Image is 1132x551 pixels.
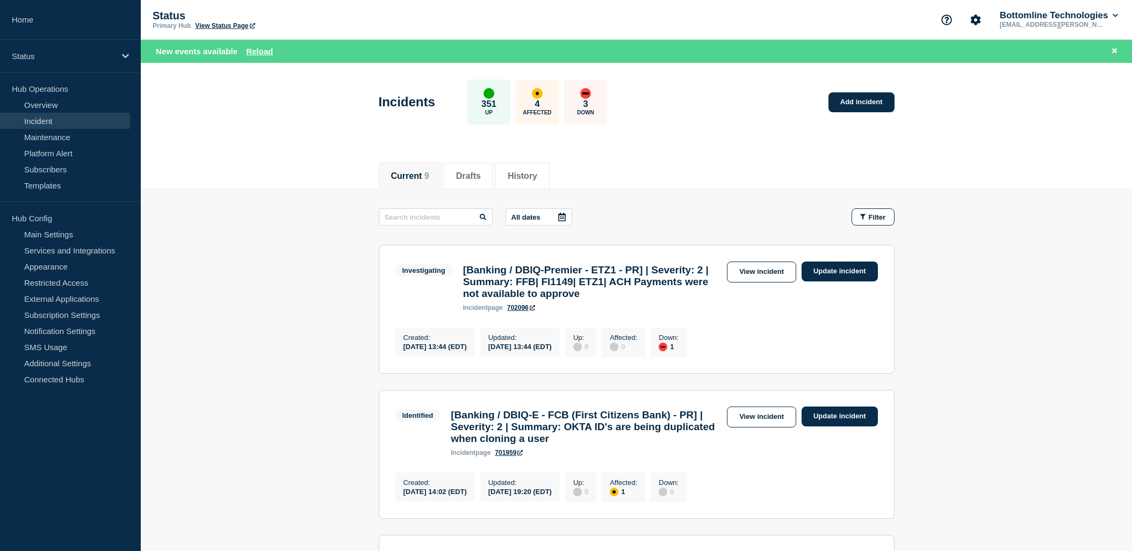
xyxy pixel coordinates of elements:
[998,21,1109,28] p: [EMAIL_ADDRESS][PERSON_NAME][DOMAIN_NAME]
[395,409,441,422] span: Identified
[507,304,535,311] a: 702096
[573,334,588,342] p: Up :
[659,488,667,496] div: disabled
[451,449,475,456] span: incident
[488,342,552,351] div: [DATE] 13:44 (EDT)
[379,95,435,110] h1: Incidents
[523,110,551,115] p: Affected
[659,342,679,351] div: 1
[153,10,367,22] p: Status
[573,342,588,351] div: 0
[488,479,552,487] p: Updated :
[403,479,467,487] p: Created :
[659,343,667,351] div: down
[463,264,722,300] h3: [Banking / DBIQ-Premier - ETZ1 - PR] | Severity: 2 | Summary: FFB| FI1149| ETZ1| ACH Payments wer...
[495,449,523,456] a: 701959
[463,304,503,311] p: page
[379,208,493,226] input: Search incidents
[532,88,543,99] div: affected
[610,479,637,487] p: Affected :
[573,479,588,487] p: Up :
[852,208,895,226] button: Filter
[869,213,886,221] span: Filter
[577,110,594,115] p: Down
[246,47,273,56] button: Reload
[964,9,987,31] button: Account settings
[573,487,588,496] div: 0
[456,171,481,181] button: Drafts
[463,304,488,311] span: incident
[580,88,591,99] div: down
[802,262,878,281] a: Update incident
[610,342,637,351] div: 0
[403,342,467,351] div: [DATE] 13:44 (EDT)
[485,110,493,115] p: Up
[395,264,452,277] span: Investigating
[511,213,540,221] p: All dates
[828,92,895,112] a: Add incident
[488,487,552,496] div: [DATE] 19:20 (EDT)
[403,334,467,342] p: Created :
[535,99,539,110] p: 4
[403,487,467,496] div: [DATE] 14:02 (EDT)
[727,407,796,427] a: View incident
[195,22,255,30] a: View Status Page
[659,479,679,487] p: Down :
[802,407,878,426] a: Update incident
[573,488,582,496] div: disabled
[506,208,572,226] button: All dates
[153,22,191,30] p: Primary Hub
[156,47,237,56] span: New events available
[610,343,618,351] div: disabled
[391,171,429,181] button: Current 9
[573,343,582,351] div: disabled
[12,52,115,61] p: Status
[424,171,429,180] span: 9
[727,262,796,282] a: View incident
[610,488,618,496] div: affected
[451,409,722,445] h3: [Banking / DBIQ-E - FCB (First Citizens Bank) - PR] | Severity: 2 | Summary: OKTA ID's are being ...
[481,99,496,110] p: 351
[508,171,537,181] button: History
[659,487,679,496] div: 0
[451,449,491,456] p: page
[610,487,637,496] div: 1
[610,334,637,342] p: Affected :
[659,334,679,342] p: Down :
[583,99,588,110] p: 3
[935,9,958,31] button: Support
[488,334,552,342] p: Updated :
[484,88,494,99] div: up
[998,10,1120,21] button: Bottomline Technologies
